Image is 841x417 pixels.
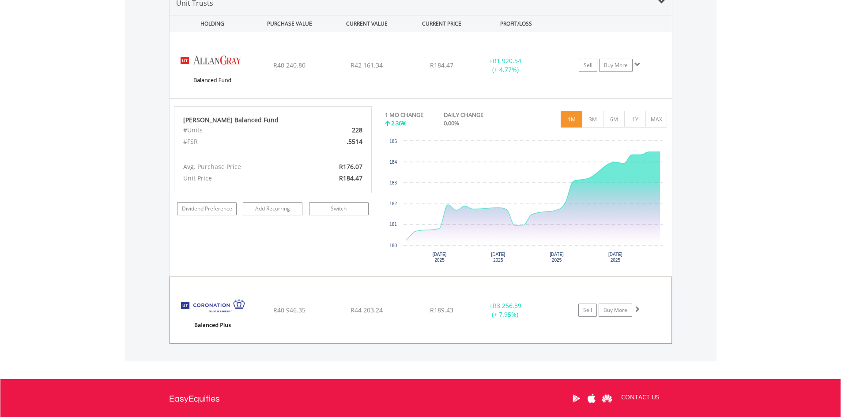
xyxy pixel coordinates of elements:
[579,59,597,72] a: Sell
[599,304,632,317] a: Buy More
[493,301,521,310] span: R3 256.89
[351,61,383,69] span: R42 161.34
[305,136,369,147] div: .5514
[603,111,625,128] button: 6M
[645,111,667,128] button: MAX
[385,136,667,269] svg: Interactive chart
[389,160,397,165] text: 184
[385,136,668,269] div: Chart. Highcharts interactive chart.
[329,15,405,32] div: CURRENT VALUE
[599,59,633,72] a: Buy More
[174,43,250,96] img: UT.ZA.AGBC.png
[491,252,505,263] text: [DATE] 2025
[273,61,305,69] span: R40 240.80
[389,139,397,144] text: 185
[339,174,362,182] span: R184.47
[177,202,237,215] a: Dividend Preference
[389,243,397,248] text: 180
[624,111,646,128] button: 1Y
[305,124,369,136] div: 228
[550,252,564,263] text: [DATE] 2025
[561,111,582,128] button: 1M
[389,201,397,206] text: 182
[430,61,453,69] span: R184.47
[444,119,459,127] span: 0.00%
[582,111,603,128] button: 3M
[183,116,362,124] div: [PERSON_NAME] Balanced Fund
[406,15,476,32] div: CURRENT PRICE
[174,288,250,341] img: UT.ZA.CBFB4.png
[472,56,539,74] div: + (+ 4.77%)
[177,124,305,136] div: #Units
[177,136,305,147] div: #FSR
[309,202,369,215] a: Switch
[472,301,538,319] div: + (+ 7.95%)
[430,306,453,314] span: R189.43
[391,119,407,127] span: 2.36%
[273,306,305,314] span: R40 946.35
[600,385,615,412] a: Huawei
[569,385,584,412] a: Google Play
[584,385,600,412] a: Apple
[177,161,305,173] div: Avg. Purchase Price
[444,111,514,119] div: DAILY CHANGE
[389,222,397,227] text: 181
[433,252,447,263] text: [DATE] 2025
[615,385,666,409] a: CONTACT US
[493,56,521,65] span: R1 920.54
[351,306,383,314] span: R44 203.24
[608,252,622,263] text: [DATE] 2025
[389,180,397,185] text: 183
[252,15,328,32] div: PURCHASE VALUE
[339,162,362,171] span: R176.07
[578,304,597,317] a: Sell
[385,111,423,119] div: 1 MO CHANGE
[243,202,302,215] a: Add Recurring
[170,15,250,32] div: HOLDING
[479,15,554,32] div: PROFIT/LOSS
[177,173,305,184] div: Unit Price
